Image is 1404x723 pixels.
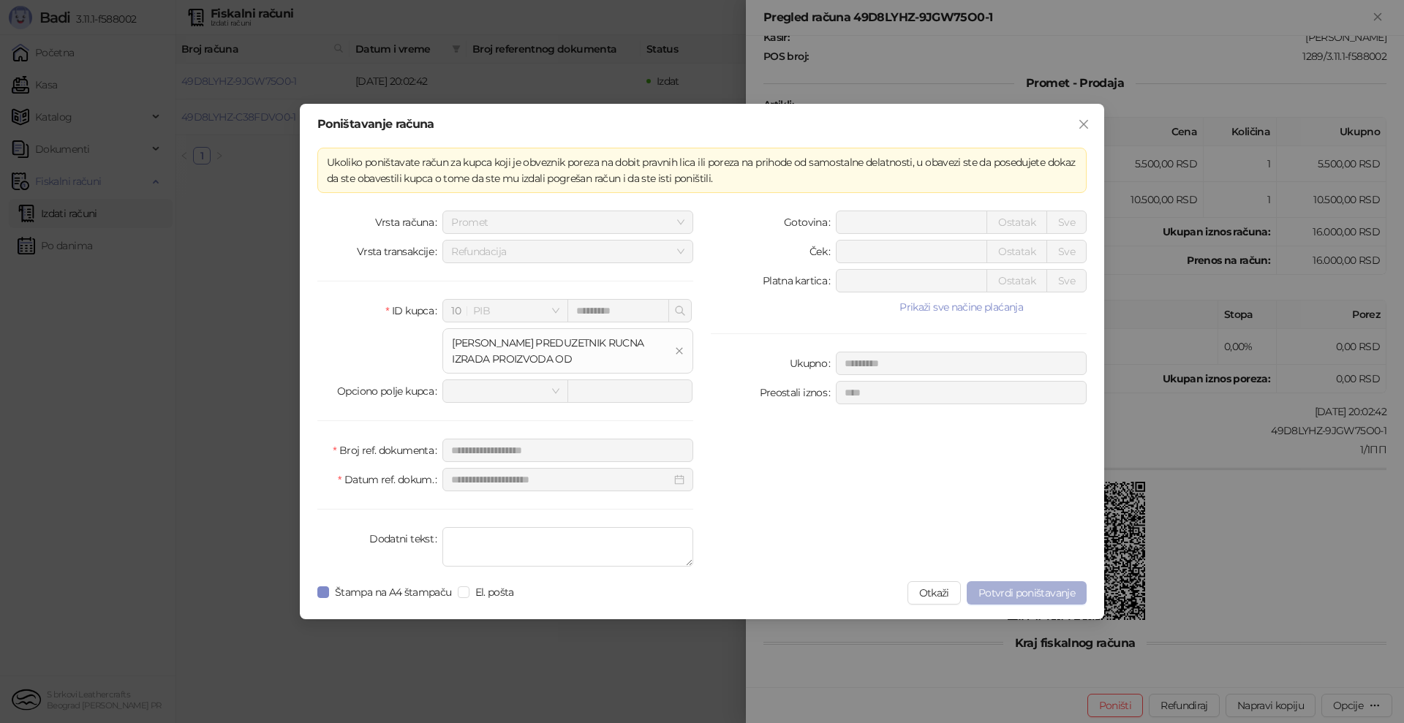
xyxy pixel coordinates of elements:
[338,468,442,491] label: Datum ref. dokum.
[760,381,837,404] label: Preostali iznos
[986,211,1047,234] button: Ostatak
[836,298,1087,316] button: Prikaži sve načine plaćanja
[967,581,1087,605] button: Potvrdi poništavanje
[978,586,1075,599] span: Potvrdi poništavanje
[329,584,458,600] span: Štampa na A4 štampaču
[790,352,837,375] label: Ukupno
[442,527,693,567] textarea: Dodatni tekst
[337,379,442,403] label: Opciono polje kupca
[986,240,1047,263] button: Ostatak
[451,472,671,488] input: Datum ref. dokum.
[375,211,443,234] label: Vrsta računa
[675,347,684,355] span: close
[385,299,442,322] label: ID kupca
[369,527,442,550] label: Dodatni tekst
[1046,269,1087,292] button: Sve
[469,584,520,600] span: El. pošta
[317,118,1087,130] div: Poništavanje računa
[451,300,559,322] span: PIB
[784,211,836,234] label: Gotovina
[675,347,684,356] button: close
[451,241,684,262] span: Refundacija
[763,269,836,292] label: Platna kartica
[986,269,1047,292] button: Ostatak
[1046,240,1087,263] button: Sve
[327,154,1077,186] div: Ukoliko poništavate račun za kupca koji je obveznik poreza na dobit pravnih lica ili poreza na pr...
[452,335,669,367] div: [PERSON_NAME] PREDUZETNIK RUCNA IZRADA PROIZVODA OD
[1078,118,1090,130] span: close
[451,304,461,317] span: 10
[1072,113,1095,136] button: Close
[1046,211,1087,234] button: Sve
[357,240,443,263] label: Vrsta transakcije
[809,240,836,263] label: Ček
[333,439,442,462] label: Broj ref. dokumenta
[1072,118,1095,130] span: Zatvori
[907,581,961,605] button: Otkaži
[442,439,693,462] input: Broj ref. dokumenta
[451,211,684,233] span: Promet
